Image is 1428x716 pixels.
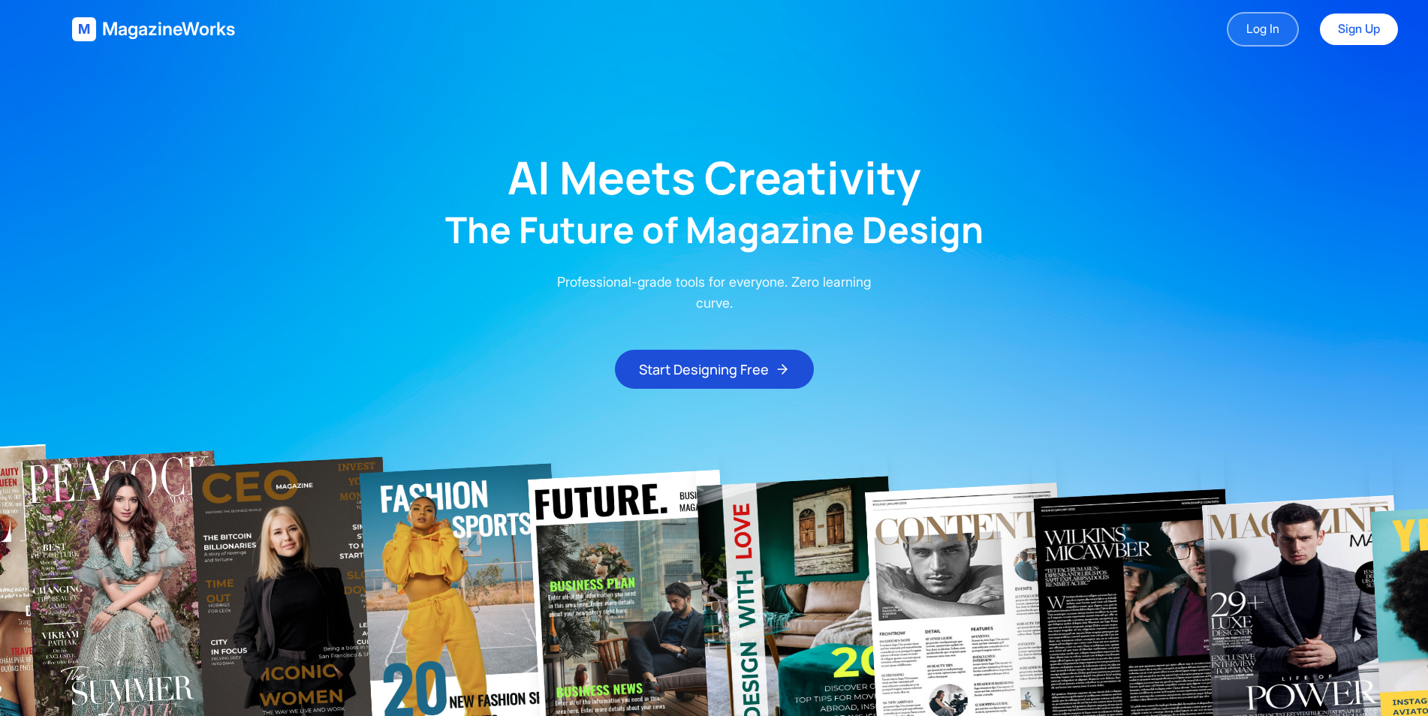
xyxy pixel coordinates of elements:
p: Professional-grade tools for everyone. Zero learning curve. [546,272,882,314]
a: Sign Up [1320,14,1398,45]
button: Start Designing Free [615,350,814,389]
h1: AI Meets Creativity [508,155,921,200]
span: MagazineWorks [102,17,235,41]
span: M [78,19,90,40]
h2: The Future of Magazine Design [445,212,984,248]
a: Log In [1227,12,1299,47]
